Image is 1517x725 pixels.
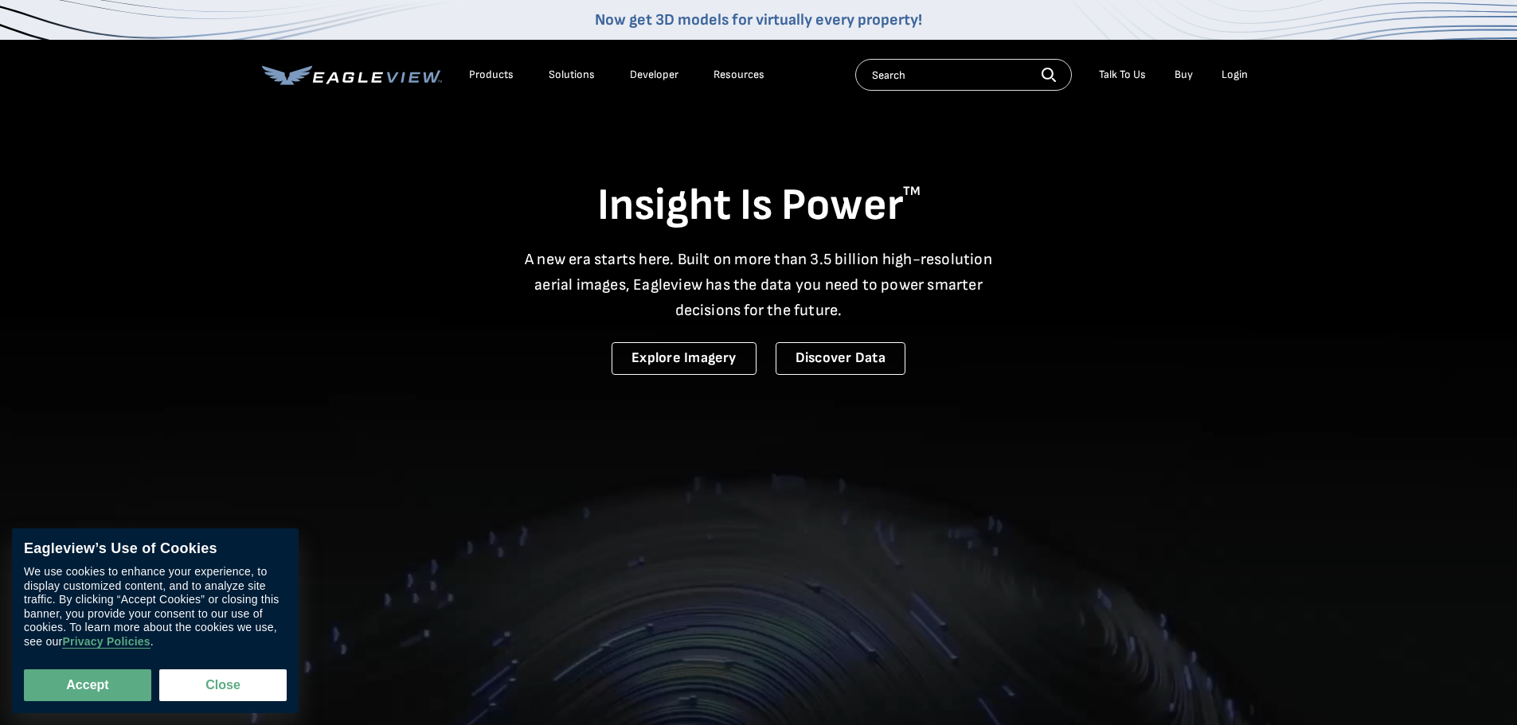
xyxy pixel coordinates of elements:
[903,184,921,199] sup: TM
[515,247,1003,323] p: A new era starts here. Built on more than 3.5 billion high-resolution aerial images, Eagleview ha...
[24,669,151,701] button: Accept
[1222,68,1248,82] div: Login
[549,68,595,82] div: Solutions
[595,10,922,29] a: Now get 3D models for virtually every property!
[62,636,150,649] a: Privacy Policies
[24,566,287,649] div: We use cookies to enhance your experience, to display customized content, and to analyze site tra...
[1099,68,1146,82] div: Talk To Us
[714,68,764,82] div: Resources
[262,178,1256,234] h1: Insight Is Power
[469,68,514,82] div: Products
[159,669,287,701] button: Close
[24,540,287,558] div: Eagleview’s Use of Cookies
[612,342,757,375] a: Explore Imagery
[1175,68,1193,82] a: Buy
[855,59,1072,91] input: Search
[776,342,905,375] a: Discover Data
[630,68,678,82] a: Developer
